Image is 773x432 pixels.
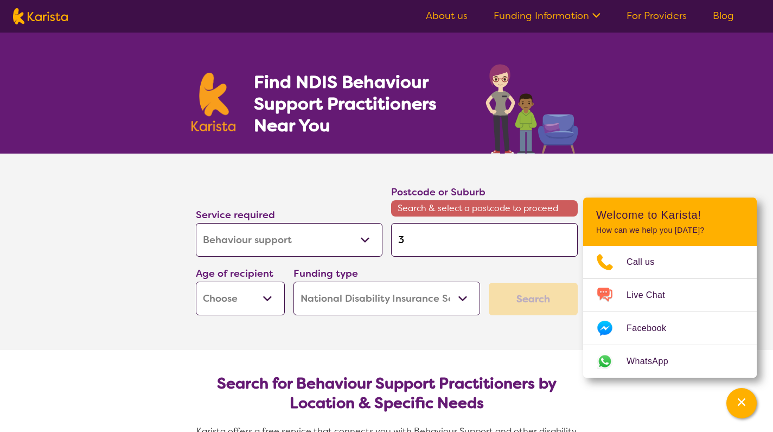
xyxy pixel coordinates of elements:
input: Type [391,223,578,257]
div: Channel Menu [583,198,757,378]
label: Service required [196,208,275,221]
a: Blog [713,9,734,22]
p: How can we help you [DATE]? [596,226,744,235]
span: WhatsApp [627,353,681,370]
label: Age of recipient [196,267,273,280]
a: Funding Information [494,9,600,22]
button: Channel Menu [726,388,757,418]
h2: Search for Behaviour Support Practitioners by Location & Specific Needs [205,374,569,413]
span: Live Chat [627,287,678,303]
img: behaviour-support [483,59,582,154]
a: About us [426,9,468,22]
label: Postcode or Suburb [391,186,485,199]
ul: Choose channel [583,246,757,378]
a: Web link opens in a new tab. [583,345,757,378]
span: Call us [627,254,668,270]
img: Karista logo [191,73,236,131]
span: Facebook [627,320,679,336]
label: Funding type [293,267,358,280]
a: For Providers [627,9,687,22]
h2: Welcome to Karista! [596,208,744,221]
h1: Find NDIS Behaviour Support Practitioners Near You [254,71,464,136]
span: Search & select a postcode to proceed [391,200,578,217]
img: Karista logo [13,8,68,24]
